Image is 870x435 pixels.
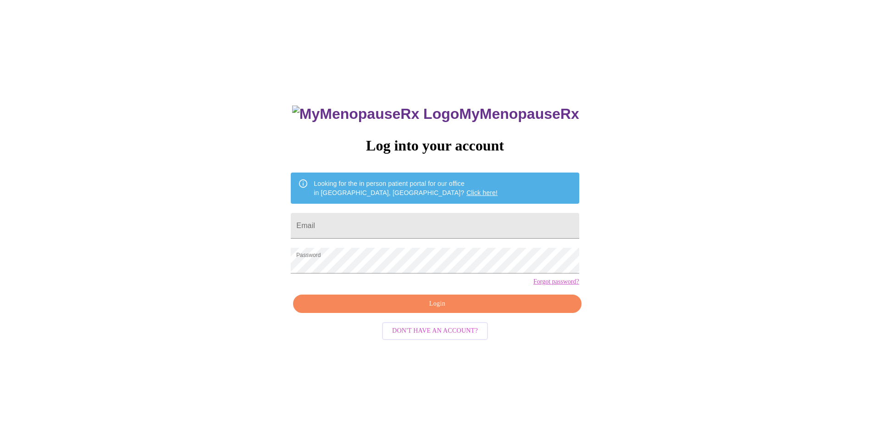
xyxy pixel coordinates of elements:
[292,106,579,123] h3: MyMenopauseRx
[382,322,488,340] button: Don't have an account?
[292,106,459,123] img: MyMenopauseRx Logo
[533,278,579,285] a: Forgot password?
[314,175,498,201] div: Looking for the in person patient portal for our office in [GEOGRAPHIC_DATA], [GEOGRAPHIC_DATA]?
[304,298,571,310] span: Login
[380,326,490,334] a: Don't have an account?
[293,295,581,313] button: Login
[291,137,579,154] h3: Log into your account
[466,189,498,196] a: Click here!
[392,325,478,337] span: Don't have an account?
